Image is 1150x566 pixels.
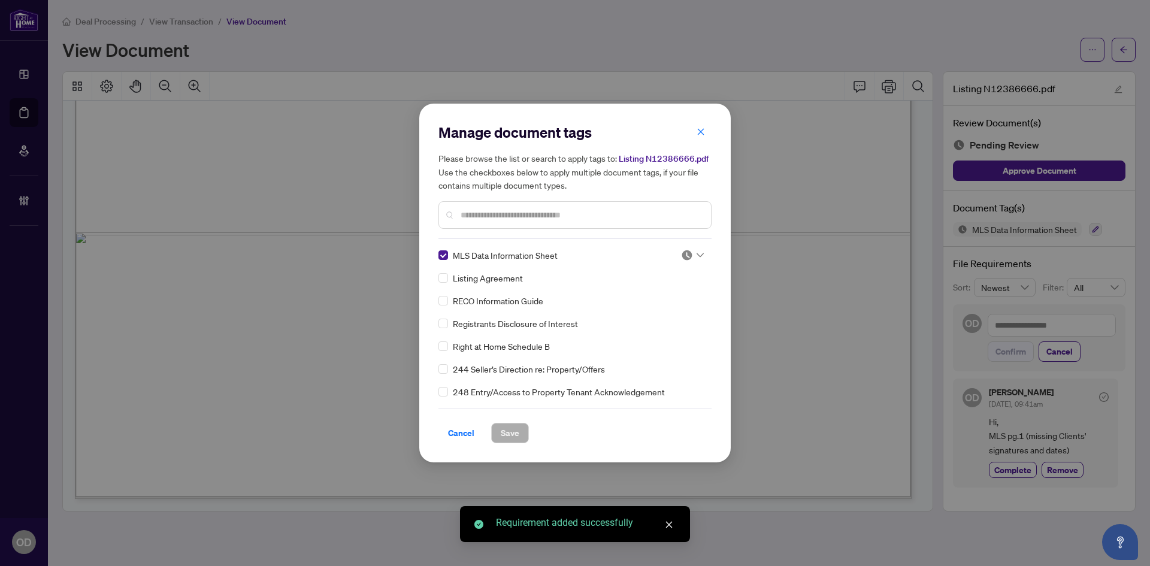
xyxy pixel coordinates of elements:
[448,423,474,443] span: Cancel
[453,385,665,398] span: 248 Entry/Access to Property Tenant Acknowledgement
[474,520,483,529] span: check-circle
[496,516,676,530] div: Requirement added successfully
[1102,524,1138,560] button: Open asap
[453,340,550,353] span: Right at Home Schedule B
[681,249,693,261] img: status
[681,249,704,261] span: Pending Review
[453,317,578,330] span: Registrants Disclosure of Interest
[665,520,673,529] span: close
[619,153,709,164] span: Listing N12386666.pdf
[491,423,529,443] button: Save
[662,518,676,531] a: Close
[438,152,712,192] h5: Please browse the list or search to apply tags to: Use the checkboxes below to apply multiple doc...
[438,123,712,142] h2: Manage document tags
[453,362,605,376] span: 244 Seller’s Direction re: Property/Offers
[453,249,558,262] span: MLS Data Information Sheet
[697,128,705,136] span: close
[453,271,523,284] span: Listing Agreement
[438,423,484,443] button: Cancel
[453,294,543,307] span: RECO Information Guide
